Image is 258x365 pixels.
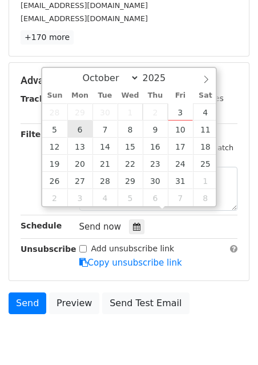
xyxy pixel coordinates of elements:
a: Send Test Email [102,292,189,314]
span: Sun [42,92,67,99]
a: Copy unsubscribe link [79,258,182,268]
span: November 2, 2025 [42,189,67,206]
span: October 12, 2025 [42,138,67,155]
label: UTM Codes [179,93,223,105]
input: Year [139,73,180,83]
span: October 30, 2025 [143,172,168,189]
span: October 10, 2025 [168,121,193,138]
span: Wed [118,92,143,99]
span: October 4, 2025 [193,103,218,121]
span: October 31, 2025 [168,172,193,189]
span: September 29, 2025 [67,103,92,121]
span: November 6, 2025 [143,189,168,206]
span: October 11, 2025 [193,121,218,138]
span: October 8, 2025 [118,121,143,138]
span: October 2, 2025 [143,103,168,121]
span: October 23, 2025 [143,155,168,172]
span: October 24, 2025 [168,155,193,172]
span: Tue [92,92,118,99]
span: October 13, 2025 [67,138,92,155]
span: October 18, 2025 [193,138,218,155]
span: October 27, 2025 [67,172,92,189]
span: September 28, 2025 [42,103,67,121]
span: Thu [143,92,168,99]
a: +170 more [21,30,74,45]
span: October 5, 2025 [42,121,67,138]
small: [EMAIL_ADDRESS][DOMAIN_NAME] [21,1,148,10]
span: October 16, 2025 [143,138,168,155]
label: Add unsubscribe link [91,243,175,255]
span: September 30, 2025 [92,103,118,121]
span: Mon [67,92,92,99]
span: November 4, 2025 [92,189,118,206]
span: October 29, 2025 [118,172,143,189]
span: Send now [79,222,122,232]
span: November 3, 2025 [67,189,92,206]
span: October 22, 2025 [118,155,143,172]
span: October 19, 2025 [42,155,67,172]
span: October 14, 2025 [92,138,118,155]
span: November 8, 2025 [193,189,218,206]
strong: Filters [21,130,50,139]
span: October 9, 2025 [143,121,168,138]
a: Preview [49,292,99,314]
span: Sat [193,92,218,99]
span: Fri [168,92,193,99]
span: November 7, 2025 [168,189,193,206]
strong: Schedule [21,221,62,230]
a: Send [9,292,46,314]
strong: Tracking [21,94,59,103]
span: November 1, 2025 [193,172,218,189]
span: October 26, 2025 [42,172,67,189]
span: November 5, 2025 [118,189,143,206]
span: October 7, 2025 [92,121,118,138]
span: October 17, 2025 [168,138,193,155]
span: October 15, 2025 [118,138,143,155]
h5: Advanced [21,74,237,87]
span: October 21, 2025 [92,155,118,172]
span: October 28, 2025 [92,172,118,189]
span: October 6, 2025 [67,121,92,138]
span: October 20, 2025 [67,155,92,172]
span: October 25, 2025 [193,155,218,172]
span: October 3, 2025 [168,103,193,121]
strong: Unsubscribe [21,244,76,254]
small: [EMAIL_ADDRESS][DOMAIN_NAME] [21,14,148,23]
span: October 1, 2025 [118,103,143,121]
iframe: Chat Widget [201,310,258,365]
